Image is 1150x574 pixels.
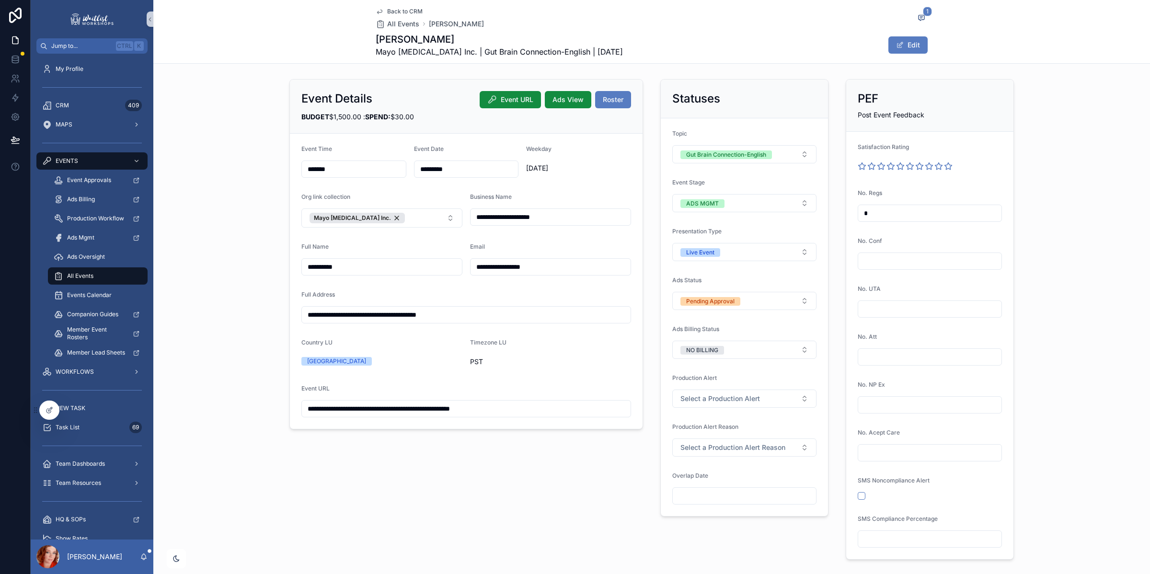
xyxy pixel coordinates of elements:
button: Event URL [480,91,541,108]
span: Event Stage [672,179,705,186]
a: Show Rates [36,530,148,547]
span: Team Resources [56,479,101,487]
div: Gut Brain Connection-English [686,150,766,159]
button: Unselect 609 [310,213,405,223]
span: MAPS [56,121,72,128]
a: Ads Oversight [48,248,148,265]
span: Production Workflow [67,215,124,222]
span: Timezone LU [470,339,506,346]
button: Select Button [301,208,462,228]
span: Post Event Feedback [858,111,924,119]
span: Team Dashboards [56,460,105,468]
button: Edit [888,36,928,54]
a: Member Event Rosters [48,325,148,342]
a: [PERSON_NAME] [429,19,484,29]
span: Back to CRM [387,8,423,15]
span: Ads Mgmt [67,234,94,241]
a: Member Lead Sheets [48,344,148,361]
span: Select a Production Alert Reason [680,443,785,452]
a: All Events [48,267,148,285]
span: No. Conf [858,237,882,244]
button: Select Button [672,341,816,359]
span: Ads Status [672,276,701,284]
span: No. Regs [858,189,882,196]
button: 1 [915,12,928,24]
span: CRM [56,102,69,109]
span: No. NP Ex [858,381,885,388]
span: Event Approvals [67,176,111,184]
div: Pending Approval [686,297,735,306]
span: Weekday [526,145,552,152]
a: My Profile [36,60,148,78]
span: Jump to... [51,42,112,50]
div: 69 [129,422,142,433]
span: WORKFLOWS [56,368,94,376]
a: NEW TASK [36,400,148,417]
a: Production Workflow [48,210,148,227]
a: Companion Guides [48,306,148,323]
span: EVENTS [56,157,78,165]
span: No. Att [858,333,877,340]
img: App logo [69,11,115,27]
div: [GEOGRAPHIC_DATA] [307,357,366,366]
span: Production Alert [672,374,717,381]
button: Roster [595,91,631,108]
a: Ads Billing [48,191,148,208]
a: All Events [376,19,419,29]
span: No. UTA [858,285,881,292]
button: Select Button [672,390,816,408]
span: 1 [923,7,932,16]
a: CRM409 [36,97,148,114]
div: ADS MGMT [686,199,719,208]
span: Event URL [501,95,533,104]
span: $1,500.00 : $30.00 [301,113,414,121]
span: Event Time [301,145,332,152]
span: Roster [603,95,623,104]
span: Event Date [414,145,444,152]
span: Ads View [552,95,584,104]
span: No. Acept Care [858,429,900,436]
span: Event URL [301,385,330,392]
span: Member Lead Sheets [67,349,125,356]
span: Satisfaction Rating [858,143,909,150]
span: Full Name [301,243,329,250]
a: MAPS [36,116,148,133]
span: Companion Guides [67,310,118,318]
a: Event Approvals [48,172,148,189]
button: Ads View [545,91,591,108]
h1: [PERSON_NAME] [376,33,623,46]
span: [DATE] [526,163,631,173]
a: Back to CRM [376,8,423,15]
a: Task List69 [36,419,148,436]
strong: BUDGET [301,113,329,121]
div: Live Event [686,248,714,257]
span: PST [470,357,631,367]
h2: Statuses [672,91,720,106]
span: Presentation Type [672,228,722,235]
span: SMS Compliance Percentage [858,515,938,522]
button: Jump to...CtrlK [36,38,148,54]
span: Member Event Rosters [67,326,125,341]
span: NEW TASK [56,404,85,412]
span: Full Address [301,291,335,298]
span: Select a Production Alert [680,394,760,403]
span: My Profile [56,65,83,73]
span: Topic [672,130,687,137]
span: Mayo [MEDICAL_DATA] Inc. | Gut Brain Connection-English | [DATE] [376,46,623,57]
span: Org link collection [301,193,350,200]
span: Mayo [MEDICAL_DATA] Inc. [314,214,391,222]
a: Team Dashboards [36,455,148,472]
span: Ctrl [116,41,133,51]
a: Events Calendar [48,287,148,304]
button: Select Button [672,194,816,212]
span: SMS Noncompliance Alert [858,477,930,484]
strong: SPEND: [365,113,391,121]
span: Country LU [301,339,333,346]
span: K [135,42,143,50]
button: Select Button [672,243,816,261]
a: WORKFLOWS [36,363,148,380]
a: Ads Mgmt [48,229,148,246]
span: All Events [387,19,419,29]
a: HQ & SOPs [36,511,148,528]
